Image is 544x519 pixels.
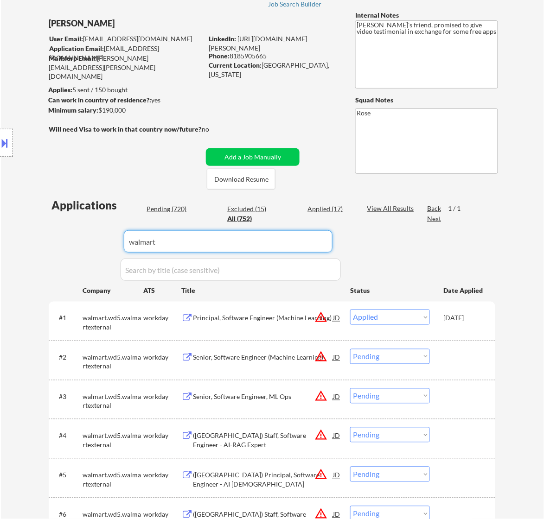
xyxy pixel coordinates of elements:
div: #4 [59,431,75,441]
strong: Current Location: [209,61,262,69]
div: [DATE] [443,314,484,323]
div: workday [143,314,181,323]
div: workday [143,353,181,362]
div: #5 [59,471,75,480]
div: Company [83,286,143,295]
div: walmart.wd5.walmartexternal [83,471,143,489]
div: Senior, Software Engineer, ML Ops [193,392,333,402]
div: #2 [59,353,75,362]
div: Date Applied [443,286,484,295]
a: Job Search Builder [268,0,322,10]
div: Next [427,214,442,223]
div: Back [427,204,442,213]
div: Status [350,282,430,298]
div: no [202,125,228,134]
button: warning_amber [314,350,327,363]
div: JD [332,349,341,366]
div: Senior, Software Engineer (Machine Learning) [193,353,333,362]
strong: User Email: [49,35,83,43]
strong: Phone: [209,52,230,60]
button: warning_amber [314,390,327,403]
div: JD [332,467,341,483]
div: Excluded (15) [227,204,274,214]
div: Squad Notes [355,95,498,105]
div: 1 / 1 [448,204,469,213]
strong: Application Email: [49,44,104,52]
div: walmart.wd5.walmartexternal [83,314,143,332]
div: [GEOGRAPHIC_DATA], [US_STATE] [209,61,340,79]
button: Download Resume [207,169,275,190]
div: [PERSON_NAME][EMAIL_ADDRESS][PERSON_NAME][DOMAIN_NAME] [49,54,203,81]
div: Pending (720) [147,204,193,214]
button: warning_amber [314,468,327,481]
input: Search by company (case sensitive) [124,230,333,253]
div: All (752) [227,214,274,223]
div: walmart.wd5.walmartexternal [83,392,143,411]
div: Applied (17) [307,204,354,214]
div: #3 [59,392,75,402]
div: workday [143,392,181,402]
div: Job Search Builder [268,1,322,7]
input: Search by title (case sensitive) [121,259,341,281]
div: ([GEOGRAPHIC_DATA]) Principal, Software Engineer - AI [DEMOGRAPHIC_DATA] [193,471,333,489]
div: JD [332,310,341,326]
div: ATS [143,286,181,295]
div: workday [143,471,181,480]
button: warning_amber [314,429,327,442]
div: workday [143,431,181,441]
div: Internal Notes [355,11,498,20]
strong: Mailslurp Email: [49,54,97,62]
div: #1 [59,314,75,323]
div: walmart.wd5.walmartexternal [83,431,143,449]
div: [EMAIL_ADDRESS][DOMAIN_NAME] [49,44,203,62]
div: [PERSON_NAME] [49,18,239,29]
div: JD [332,427,341,444]
div: [EMAIL_ADDRESS][DOMAIN_NAME] [49,34,203,44]
button: Add a Job Manually [206,148,300,166]
div: 8185905665 [209,51,340,61]
div: Principal, Software Engineer (Machine Learning) [193,314,333,323]
div: JD [332,388,341,405]
div: Title [181,286,341,295]
button: warning_amber [314,311,327,324]
a: [URL][DOMAIN_NAME][PERSON_NAME] [209,35,307,52]
div: ([GEOGRAPHIC_DATA]) Staff, Software Engineer - AI-RAG Expert [193,431,333,449]
div: View All Results [367,204,416,213]
div: walmart.wd5.walmartexternal [83,353,143,371]
strong: LinkedIn: [209,35,236,43]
